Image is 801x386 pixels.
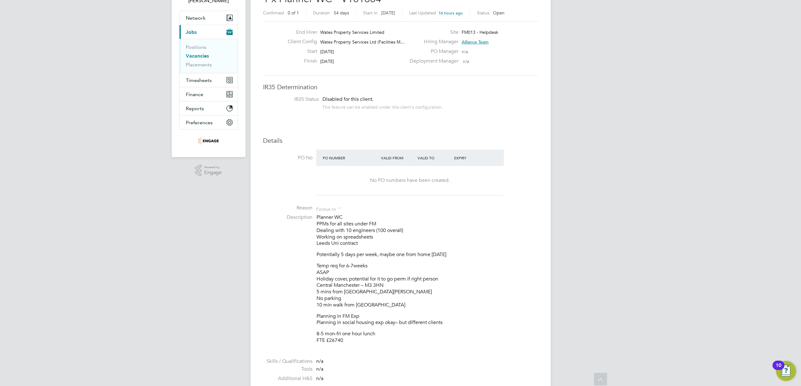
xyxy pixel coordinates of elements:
div: Valid To [416,152,453,163]
span: Network [186,15,205,21]
button: Jobs [180,25,238,39]
label: Client Config [283,39,317,45]
div: 10 [776,365,781,373]
span: [DATE] [320,59,334,64]
span: [DATE] [381,10,395,16]
label: PO Manager [406,48,459,55]
span: Wates Property Services Ltd (Facilities M… [320,39,405,45]
span: Timesheets [186,77,212,83]
label: PO No [263,155,312,161]
label: Last Updated [409,10,436,16]
button: Network [180,11,238,25]
div: For due to "" [316,205,342,212]
p: Potentially 5 days per week, maybe one from home [DATE] [317,251,538,258]
p: 8-5 mon-fri one hour lunch FTE £26740 [317,331,538,344]
label: Additional H&S [263,375,312,382]
button: Timesheets [180,73,238,87]
button: Preferences [180,116,238,129]
span: Alliance Team [462,39,489,45]
span: Engage [204,170,222,175]
p: Planner WC PPMs for all sites under FM Dealing with 10 engineers (100 overall) Working on spreads... [317,214,538,247]
span: Finance [186,91,203,97]
span: 54 days [334,10,349,16]
span: [DATE] [320,49,334,54]
label: Site [406,29,459,36]
img: stallionrecruitment-logo-retina.png [198,136,219,146]
span: 0 of 1 [288,10,299,16]
p: Temp req for 6-7weeks ASAP Holiday cover, potential for it to go perm if right person Central Man... [317,263,538,308]
div: No PO numbers have been created. [322,177,498,184]
span: n/a [463,59,469,64]
h3: IR35 Determination [263,83,538,91]
label: Duration [313,10,330,16]
div: This feature can be enabled under this client's configuration. [322,103,443,110]
label: IR35 Status [269,96,319,103]
a: Placements [186,62,212,68]
h3: Details [263,136,538,145]
button: Reports [180,101,238,115]
label: Start [283,48,317,55]
label: End Hirer [283,29,317,36]
div: Valid From [379,152,416,163]
p: Planning in FM Exp Planning in social housing exp okay– but different clients [317,313,538,326]
span: n/a [316,375,323,382]
div: Jobs [180,39,238,73]
span: n/a [316,358,323,364]
span: Wates Property Services Limited [320,29,384,35]
span: Jobs [186,29,197,35]
span: Powered by [204,165,222,170]
label: Reason [263,205,312,211]
span: FM013 - Helpdesk [462,29,498,35]
button: Open Resource Center, 10 new notifications [776,361,796,381]
button: Finance [180,87,238,101]
span: n/a [316,366,323,372]
a: Vacancies [186,53,209,59]
span: Disabled for this client. [322,96,373,102]
label: Finish [283,58,317,64]
label: Deployment Manager [406,58,459,64]
label: Description [263,214,312,221]
label: Hiring Manager [406,39,459,45]
label: Confirmed [263,10,284,16]
label: Status [477,10,489,16]
div: Expiry [453,152,489,163]
label: Skills / Qualifications [263,358,312,365]
span: Reports [186,106,204,111]
a: Go to home page [179,136,238,146]
a: Powered byEngage [195,165,222,177]
span: Open [493,10,504,16]
span: Preferences [186,120,213,126]
label: Start In [363,10,378,16]
span: 16 hours ago [439,10,463,16]
div: PO Number [321,152,380,163]
span: n/a [462,49,468,54]
label: Tools [263,366,312,373]
a: Positions [186,44,206,50]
